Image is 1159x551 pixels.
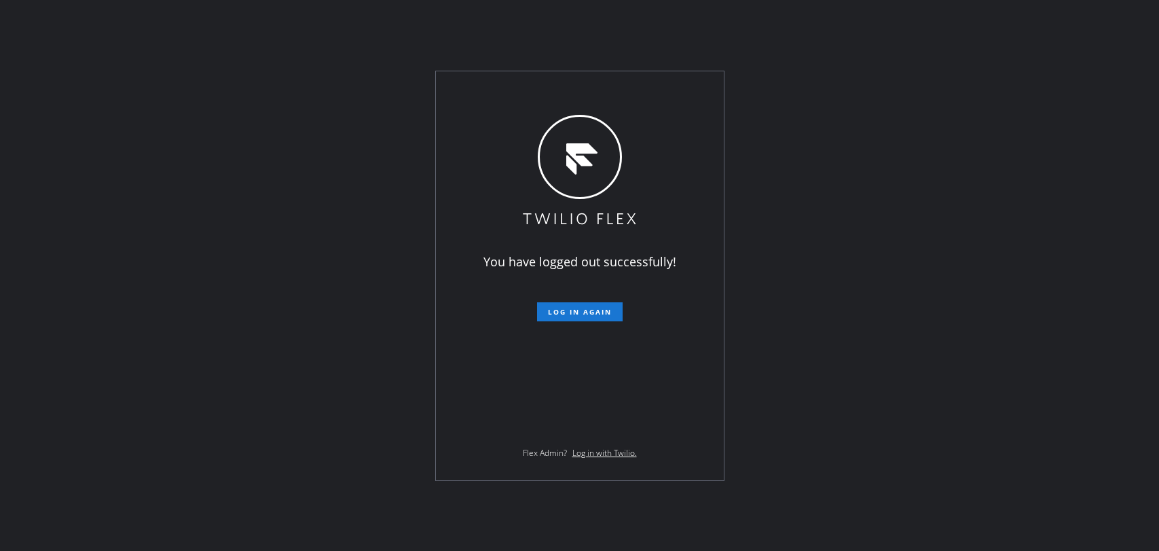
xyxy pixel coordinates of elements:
[548,307,612,317] span: Log in again
[483,253,676,270] span: You have logged out successfully!
[572,447,637,459] a: Log in with Twilio.
[523,447,567,459] span: Flex Admin?
[537,302,623,321] button: Log in again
